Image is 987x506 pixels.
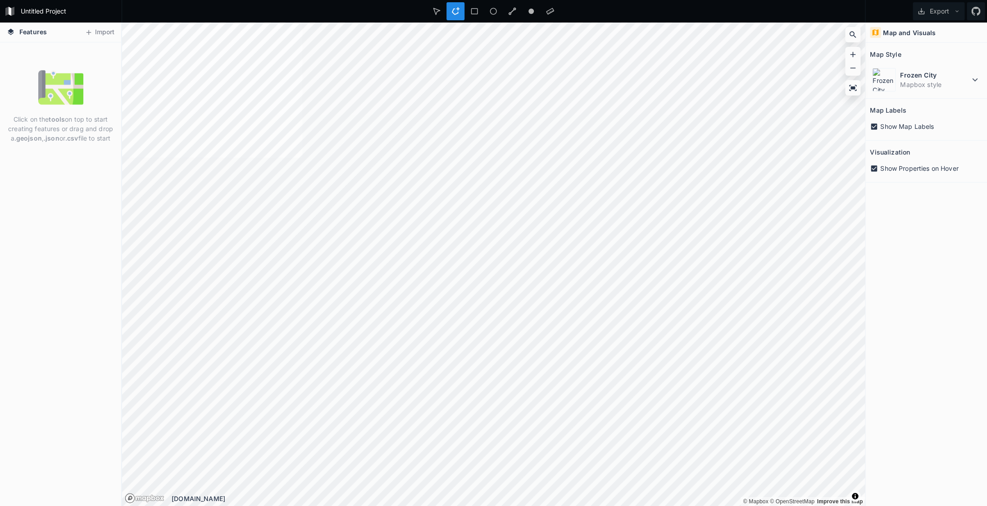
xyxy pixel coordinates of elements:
[913,2,964,20] button: Export
[49,115,65,123] strong: tools
[870,103,906,117] h2: Map Labels
[880,164,958,173] span: Show Properties on Hover
[870,47,901,61] h2: Map Style
[80,25,119,40] button: Import
[870,145,910,159] h2: Visualization
[14,134,42,142] strong: .geojson
[19,27,47,36] span: Features
[172,494,865,503] div: [DOMAIN_NAME]
[125,493,135,503] a: Mapbox logo
[65,134,78,142] strong: .csv
[852,491,858,501] span: Toggle attribution
[44,134,59,142] strong: .json
[883,28,936,37] h4: Map and Visuals
[817,498,863,505] a: Map feedback
[38,65,83,110] img: empty
[850,491,860,501] button: Toggle attribution
[743,498,768,505] a: Mapbox
[7,114,114,143] p: Click on the on top to start creating features or drag and drop a , or file to start
[900,70,969,80] dt: Frozen City
[770,498,814,505] a: OpenStreetMap
[125,493,164,503] a: Mapbox logo
[872,68,896,91] img: Frozen City
[900,80,969,89] dd: Mapbox style
[880,122,934,131] span: Show Map Labels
